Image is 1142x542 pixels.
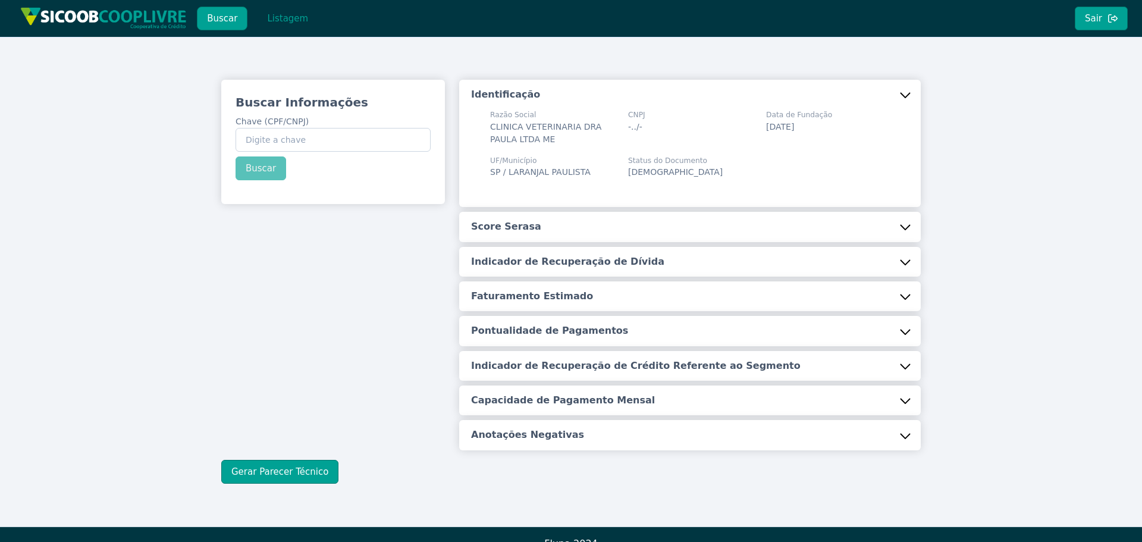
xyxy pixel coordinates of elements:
[221,460,338,484] button: Gerar Parecer Técnico
[459,281,921,311] button: Faturamento Estimado
[471,394,655,407] h5: Capacidade de Pagamento Mensal
[459,316,921,346] button: Pontualidade de Pagamentos
[459,351,921,381] button: Indicador de Recuperação de Crédito Referente ao Segmento
[628,122,642,131] span: -../-
[628,155,723,166] span: Status do Documento
[236,128,431,152] input: Chave (CPF/CNPJ)
[257,7,318,30] button: Listagem
[471,359,801,372] h5: Indicador de Recuperação de Crédito Referente ao Segmento
[236,94,431,111] h3: Buscar Informações
[471,290,593,303] h5: Faturamento Estimado
[236,117,309,126] span: Chave (CPF/CNPJ)
[471,88,540,101] h5: Identificação
[471,324,628,337] h5: Pontualidade de Pagamentos
[459,80,921,109] button: Identificação
[459,420,921,450] button: Anotações Negativas
[20,7,187,29] img: img/sicoob_cooplivre.png
[490,109,614,120] span: Razão Social
[471,255,664,268] h5: Indicador de Recuperação de Dívida
[459,386,921,415] button: Capacidade de Pagamento Mensal
[490,122,601,144] span: CLINICA VETERINARIA DRA PAULA LTDA ME
[490,155,591,166] span: UF/Município
[459,212,921,242] button: Score Serasa
[766,109,832,120] span: Data de Fundação
[471,428,584,441] h5: Anotações Negativas
[628,109,645,120] span: CNPJ
[1075,7,1128,30] button: Sair
[490,167,591,177] span: SP / LARANJAL PAULISTA
[628,167,723,177] span: [DEMOGRAPHIC_DATA]
[197,7,247,30] button: Buscar
[471,220,541,233] h5: Score Serasa
[459,247,921,277] button: Indicador de Recuperação de Dívida
[766,122,794,131] span: [DATE]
